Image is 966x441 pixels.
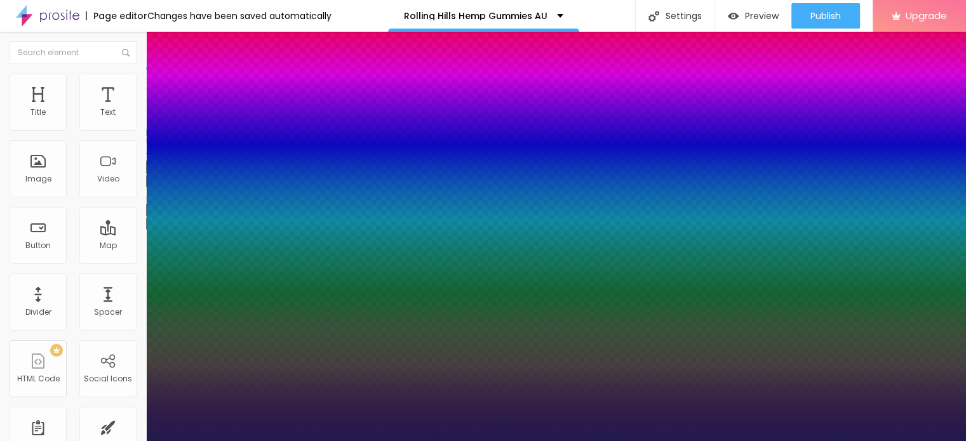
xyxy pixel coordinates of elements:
span: Preview [745,11,779,21]
button: Preview [715,3,791,29]
img: view-1.svg [728,11,739,22]
img: Icone [122,49,130,56]
div: HTML Code [17,374,60,383]
div: Divider [25,308,51,317]
div: Text [100,108,116,117]
div: Page editor [86,11,147,20]
div: Map [100,241,117,250]
input: Search element [10,41,137,64]
button: Publish [791,3,860,29]
div: Changes have been saved automatically [147,11,332,20]
img: Icone [648,11,659,22]
div: Button [25,241,51,250]
div: Image [25,174,51,183]
p: Rolling Hills Hemp Gummies AU [404,11,547,20]
div: Title [30,108,46,117]
div: Social Icons [84,374,132,383]
span: Publish [810,11,841,21]
span: Upgrade [906,10,947,21]
div: Video [97,174,119,183]
div: Spacer [94,308,122,317]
